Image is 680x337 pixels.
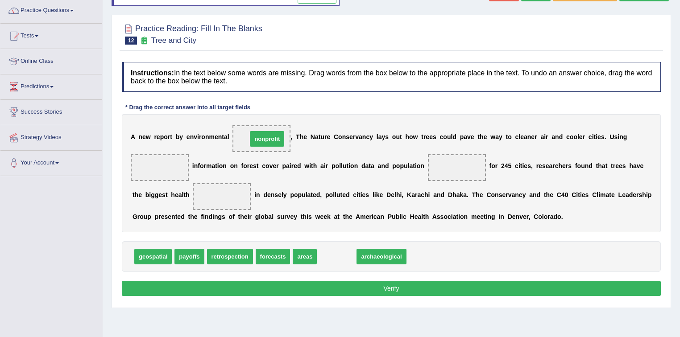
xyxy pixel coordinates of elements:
[597,133,601,140] b: e
[378,162,381,169] b: a
[348,162,350,169] b: i
[467,133,471,140] b: v
[614,133,618,140] b: s
[203,162,206,169] b: r
[506,133,508,140] b: t
[505,162,508,169] b: 4
[546,133,548,140] b: r
[592,133,594,140] b: i
[365,191,369,198] b: s
[324,162,326,169] b: i
[291,162,294,169] b: r
[520,133,524,140] b: e
[302,191,306,198] b: u
[585,162,589,169] b: n
[338,133,342,140] b: o
[404,162,408,169] b: u
[186,191,190,198] b: h
[524,162,527,169] b: e
[149,191,151,198] b: i
[178,191,182,198] b: a
[138,133,142,140] b: n
[334,133,338,140] b: C
[589,162,593,169] b: d
[378,133,382,140] b: a
[278,191,282,198] b: e
[428,154,486,181] span: Drop target
[211,162,215,169] b: a
[577,133,579,140] b: l
[601,133,605,140] b: s
[400,133,402,140] b: t
[490,133,495,140] b: w
[168,133,170,140] b: r
[332,162,336,169] b: p
[589,133,592,140] b: c
[223,162,227,169] b: n
[400,191,402,198] b: i
[423,133,426,140] b: r
[183,191,186,198] b: t
[602,162,605,169] b: a
[471,133,474,140] b: e
[340,191,343,198] b: t
[515,162,518,169] b: c
[570,133,574,140] b: o
[146,133,151,140] b: w
[610,133,614,140] b: U
[405,133,409,140] b: h
[577,162,581,169] b: o
[619,133,623,140] b: n
[392,162,396,169] b: p
[407,191,411,198] b: K
[313,191,316,198] b: e
[297,162,301,169] b: d
[335,191,336,198] b: l
[155,191,159,198] b: g
[228,133,229,140] b: l
[182,191,183,198] b: l
[209,133,214,140] b: m
[408,162,410,169] b: l
[411,191,415,198] b: a
[355,133,359,140] b: v
[307,191,311,198] b: a
[122,281,661,296] button: Verify
[518,162,520,169] b: i
[428,191,430,198] b: i
[215,162,217,169] b: t
[219,162,223,169] b: o
[243,162,247,169] b: o
[531,133,535,140] b: e
[286,162,290,169] b: a
[171,191,175,198] b: h
[605,133,606,140] b: .
[276,162,278,169] b: r
[158,191,162,198] b: e
[535,133,537,140] b: r
[122,22,262,45] h2: Practice Reading: Fill In The Blanks
[420,162,424,169] b: n
[424,191,428,198] b: h
[361,191,362,198] b: i
[402,191,403,198] b: ,
[333,191,335,198] b: l
[257,162,259,169] b: t
[594,133,596,140] b: t
[552,162,555,169] b: r
[320,133,324,140] b: u
[391,191,394,198] b: e
[135,191,139,198] b: h
[324,133,327,140] b: r
[440,133,444,140] b: c
[611,162,613,169] b: t
[230,162,234,169] b: o
[566,162,568,169] b: r
[417,162,421,169] b: o
[464,133,467,140] b: a
[518,133,520,140] b: l
[349,133,353,140] b: e
[131,154,189,181] span: Drop target
[319,133,321,140] b: t
[198,162,200,169] b: f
